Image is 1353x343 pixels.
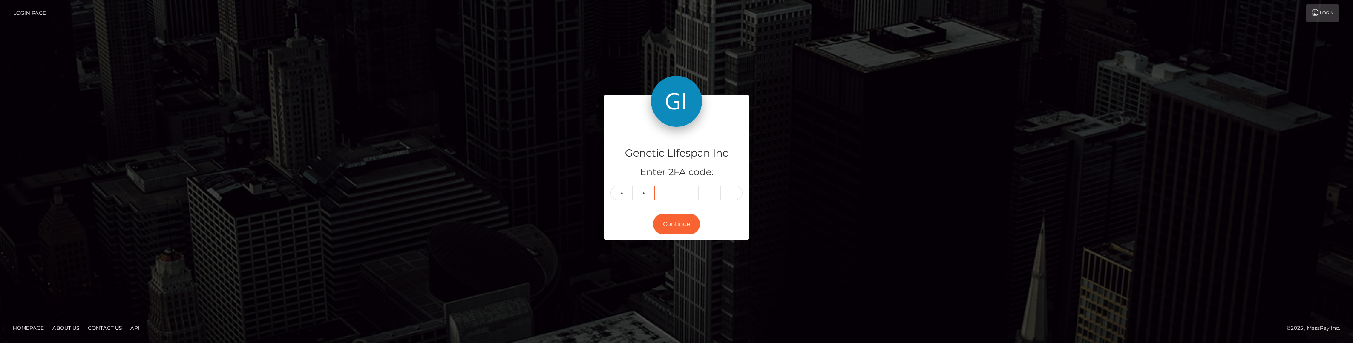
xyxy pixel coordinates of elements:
[9,321,47,334] a: Homepage
[610,166,743,179] h5: Enter 2FA code:
[49,321,83,334] a: About Us
[1287,323,1347,333] div: © 2025 , MassPay Inc.
[1306,4,1339,22] a: Login
[127,321,143,334] a: API
[84,321,125,334] a: Contact Us
[653,214,700,234] button: Continue
[13,4,46,22] a: Login Page
[610,146,743,161] h4: Genetic LIfespan Inc
[651,76,702,127] img: Genetic LIfespan Inc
